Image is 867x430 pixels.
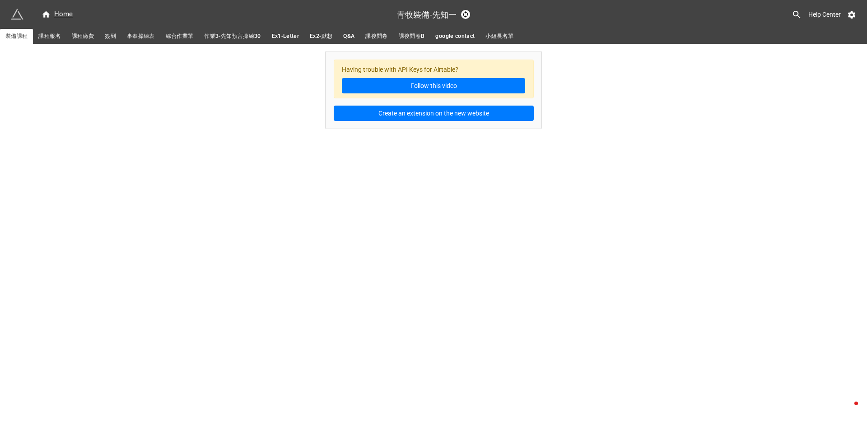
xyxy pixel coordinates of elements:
span: 事奉操練表 [127,32,155,41]
span: 課後問卷B [399,32,425,41]
h3: 青牧裝備-先知一 [397,10,457,18]
span: 作業3-先知預言操練30 [204,32,261,41]
a: Follow this video [342,78,525,93]
iframe: Intercom live chat [836,399,858,421]
img: miniextensions-icon.73ae0678.png [11,8,23,21]
span: 課程繳費 [72,32,94,41]
span: 簽到 [105,32,116,41]
div: Home [42,9,73,20]
span: Ex2-默想 [310,32,332,41]
span: 小組長名單 [485,32,513,41]
span: 課程報名 [38,32,61,41]
button: Create an extension on the new website [334,106,534,121]
span: Q&A [343,32,354,41]
span: 裝備課程 [5,32,28,41]
span: 綜合作業單 [166,32,194,41]
span: 課後問卷 [365,32,387,41]
span: Ex1-Letter [272,32,299,41]
a: Home [36,9,78,20]
div: Having trouble with API Keys for Airtable? [334,60,534,99]
a: Sync Base Structure [461,10,470,19]
a: Help Center [802,6,847,23]
span: google contact [435,32,475,41]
